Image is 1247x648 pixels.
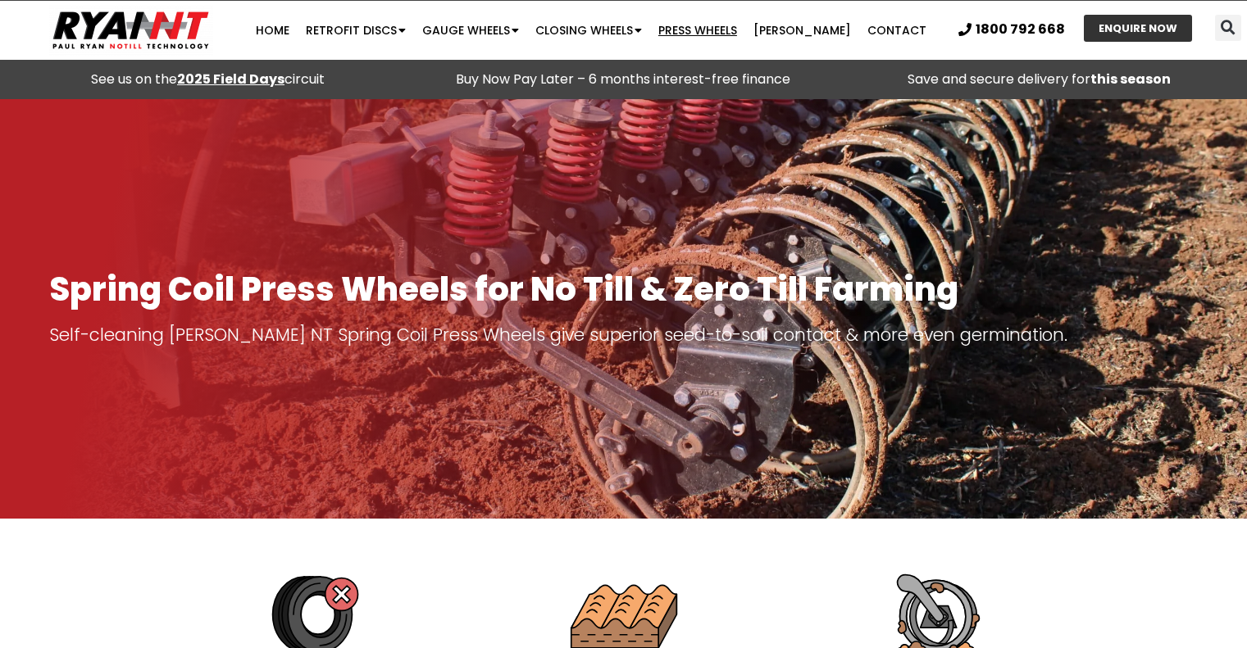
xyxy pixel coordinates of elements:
[177,70,284,88] a: 2025 Field Days
[745,14,859,47] a: [PERSON_NAME]
[414,14,527,47] a: Gauge Wheels
[527,14,650,47] a: Closing Wheels
[49,324,1198,347] p: Self-cleaning [PERSON_NAME] NT Spring Coil Press Wheels give superior seed-to-soil contact & more...
[49,271,1198,307] h1: Spring Coil Press Wheels for No Till & Zero Till Farming
[1090,70,1171,88] strong: this season
[650,14,745,47] a: Press Wheels
[242,14,940,47] nav: Menu
[859,14,935,47] a: Contact
[1215,15,1241,41] div: Search
[958,23,1065,36] a: 1800 792 668
[298,14,414,47] a: Retrofit Discs
[840,68,1239,91] p: Save and secure delivery for
[1084,15,1192,42] a: ENQUIRE NOW
[976,23,1065,36] span: 1800 792 668
[8,68,407,91] div: See us on the circuit
[424,68,823,91] p: Buy Now Pay Later – 6 months interest-free finance
[1099,23,1177,34] span: ENQUIRE NOW
[49,5,213,56] img: Ryan NT logo
[248,14,298,47] a: Home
